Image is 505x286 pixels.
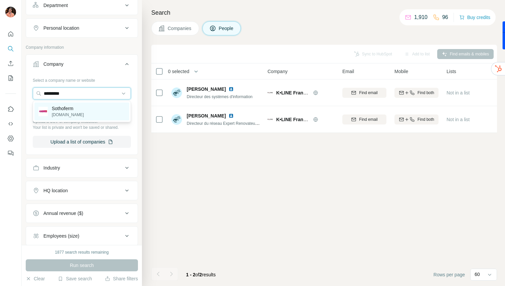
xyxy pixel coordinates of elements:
span: 0 selected [168,68,189,75]
img: Logo of K•LINE France Groupe LIEBOT [268,90,273,95]
div: 1877 search results remaining [55,249,109,255]
span: of [195,272,199,277]
button: Industry [26,160,138,176]
button: Use Surfe API [5,118,16,130]
button: Quick start [5,28,16,40]
div: Select a company name or website [33,75,131,83]
img: LinkedIn logo [228,113,234,118]
span: Not in a list [447,90,470,95]
span: K•LINE France Groupe LIEBOT [276,90,345,95]
img: Avatar [171,114,182,125]
span: Find email [359,116,377,122]
span: Not in a list [447,117,470,122]
div: Department [43,2,68,9]
button: Find both [394,114,439,124]
p: Sothoferm [52,105,84,112]
div: Company [43,61,63,67]
span: Rows per page [434,271,465,278]
p: 60 [475,271,480,278]
p: Your list is private and won't be saved or shared. [33,124,131,130]
span: 1 - 2 [186,272,195,277]
span: Find both [417,116,434,122]
button: My lists [5,72,16,84]
p: 96 [442,13,448,21]
div: Personal location [43,25,79,31]
p: Company information [26,44,138,50]
button: Search [5,43,16,55]
p: [DOMAIN_NAME] [52,112,84,118]
button: Personal location [26,20,138,36]
span: Email [342,68,354,75]
span: Mobile [394,68,408,75]
button: HQ location [26,183,138,199]
button: Clear [26,275,45,282]
button: Find email [342,114,386,124]
span: Find both [417,90,434,96]
button: Find email [342,88,386,98]
p: 1,910 [414,13,428,21]
button: Dashboard [5,132,16,145]
div: Industry [43,165,60,171]
h4: Search [151,8,497,17]
span: People [219,25,234,32]
img: Avatar [171,87,182,98]
span: [PERSON_NAME] [187,86,226,92]
img: LinkedIn logo [228,86,234,92]
button: Employees (size) [26,228,138,244]
span: Company [268,68,288,75]
button: Annual revenue ($) [26,205,138,221]
button: Feedback [5,147,16,159]
div: Annual revenue ($) [43,210,83,217]
button: Enrich CSV [5,57,16,69]
span: K•LINE France Groupe LIEBOT [276,117,345,122]
button: Company [26,56,138,75]
img: Sothoferm [38,107,48,116]
span: 2 [199,272,202,277]
span: Lists [447,68,456,75]
button: Buy credits [459,13,490,22]
img: Avatar [5,7,16,17]
button: Upload a list of companies [33,136,131,148]
button: Save search [58,275,92,282]
span: Find email [359,90,377,96]
span: Companies [168,25,192,32]
span: Directeur du réseau Expert Renovateur K-LINE [187,120,271,126]
button: Share filters [105,275,138,282]
span: Directeur des systèmes d'information [187,94,252,99]
img: Logo of K•LINE France Groupe LIEBOT [268,117,273,122]
button: Find both [394,88,439,98]
span: results [186,272,216,277]
div: Employees (size) [43,233,79,239]
span: [PERSON_NAME] [187,112,226,119]
div: HQ location [43,187,68,194]
button: Use Surfe on LinkedIn [5,103,16,115]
